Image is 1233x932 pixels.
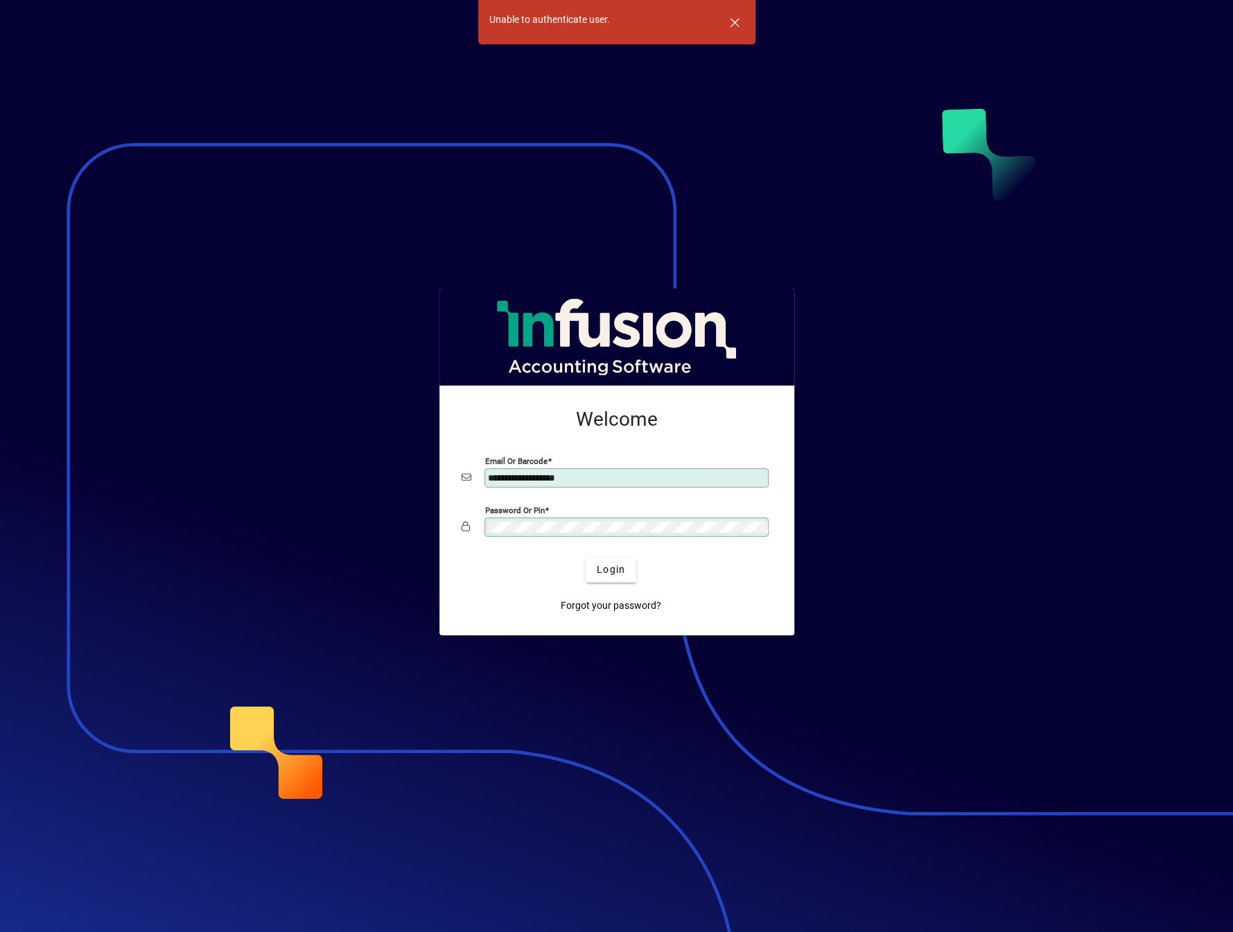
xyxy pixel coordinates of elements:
mat-label: Password or Pin [485,505,545,515]
a: Forgot your password? [555,594,667,619]
button: Login [586,558,636,582]
span: Login [597,562,625,577]
div: Unable to authenticate user. [489,12,610,27]
span: Forgot your password? [561,598,661,613]
button: Dismiss [719,6,752,39]
mat-label: Email or Barcode [485,456,548,465]
h2: Welcome [462,408,772,431]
